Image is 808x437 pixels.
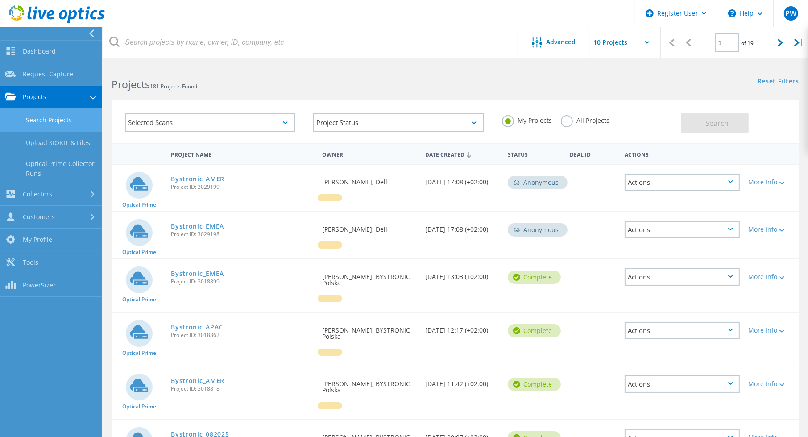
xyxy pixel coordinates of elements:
div: | [661,27,679,58]
div: More Info [749,274,795,280]
div: Actions [625,375,739,393]
div: [PERSON_NAME], BYSTRONIC Polska [318,366,421,402]
div: Owner [318,146,421,162]
div: Project Status [313,113,484,132]
span: Optical Prime [122,350,156,356]
label: All Projects [561,115,609,124]
div: [PERSON_NAME], Dell [318,165,421,194]
div: [DATE] 12:17 (+02:00) [421,313,503,342]
div: Actions [625,268,739,286]
span: Optical Prime [122,404,156,409]
a: Bystronic_APAC [171,324,223,330]
div: More Info [749,179,795,185]
div: More Info [749,381,795,387]
span: Optical Prime [122,250,156,255]
span: Project ID: 3029198 [171,232,313,237]
div: Actions [625,221,739,238]
button: Search [681,113,749,133]
div: [DATE] 17:08 (+02:00) [421,165,503,194]
span: 181 Projects Found [150,83,197,90]
div: [DATE] 13:03 (+02:00) [421,259,503,289]
span: Project ID: 3018818 [171,386,313,391]
div: Status [503,146,565,162]
span: PW [785,10,796,17]
input: Search projects by name, owner, ID, company, etc [103,27,518,58]
div: [PERSON_NAME], BYSTRONIC Polska [318,313,421,349]
b: Projects [112,77,150,92]
span: Optical Prime [122,297,156,302]
a: Bystronic_EMEA [171,223,224,229]
div: Actions [620,146,744,162]
span: Project ID: 3029199 [171,184,313,190]
span: Advanced [547,39,576,45]
div: Complete [508,271,561,284]
div: Date Created [421,146,503,162]
svg: \n [728,9,736,17]
div: Anonymous [508,223,568,237]
div: [DATE] 17:08 (+02:00) [421,212,503,241]
div: Selected Scans [125,113,295,132]
div: Actions [625,174,739,191]
a: Bystronic_EMEA [171,271,224,277]
div: More Info [749,226,795,233]
div: Deal Id [565,146,620,162]
div: [DATE] 11:42 (+02:00) [421,366,503,396]
div: Complete [508,378,561,391]
div: | [790,27,808,58]
div: [PERSON_NAME], BYSTRONIC Polska [318,259,421,295]
a: Bystronic_AMER [171,378,224,384]
span: Project ID: 3018862 [171,333,313,338]
a: Reset Filters [758,78,799,86]
a: Bystronic_AMER [171,176,224,182]
div: Actions [625,322,739,339]
div: Complete [508,324,561,337]
span: Optical Prime [122,202,156,208]
div: Project Name [166,146,318,162]
div: Anonymous [508,176,568,189]
label: My Projects [502,115,552,124]
span: Project ID: 3018899 [171,279,313,284]
span: of 19 [742,39,754,47]
div: [PERSON_NAME], Dell [318,212,421,241]
span: Search [705,118,729,128]
a: Live Optics Dashboard [9,19,105,25]
div: More Info [749,327,795,333]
